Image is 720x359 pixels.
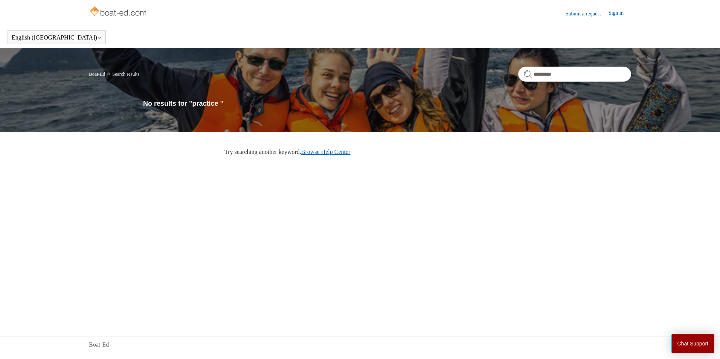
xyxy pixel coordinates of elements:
button: Chat Support [671,334,715,353]
li: Boat-Ed [89,71,107,77]
p: Try searching another keyword. [224,148,631,157]
a: Sign in [609,9,631,18]
li: Search results [107,71,140,77]
img: Boat-Ed Help Center home page [89,5,149,20]
a: Browse Help Center [301,149,351,155]
button: English ([GEOGRAPHIC_DATA]) [12,34,102,41]
a: Boat-Ed [89,340,109,349]
a: Submit a request [566,10,609,18]
h1: No results for "practice " [143,99,631,109]
a: Boat-Ed [89,71,105,77]
input: Search [518,67,631,82]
